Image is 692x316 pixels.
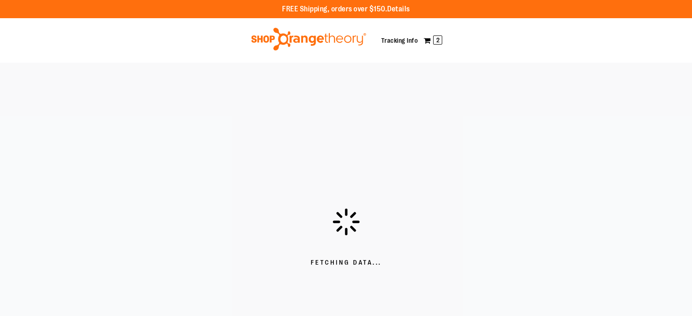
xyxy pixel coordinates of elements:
[282,4,410,15] p: FREE Shipping, orders over $150.
[387,5,410,13] a: Details
[433,35,442,45] span: 2
[250,28,368,50] img: Shop Orangetheory
[381,37,418,44] a: Tracking Info
[311,258,382,267] span: Fetching Data...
